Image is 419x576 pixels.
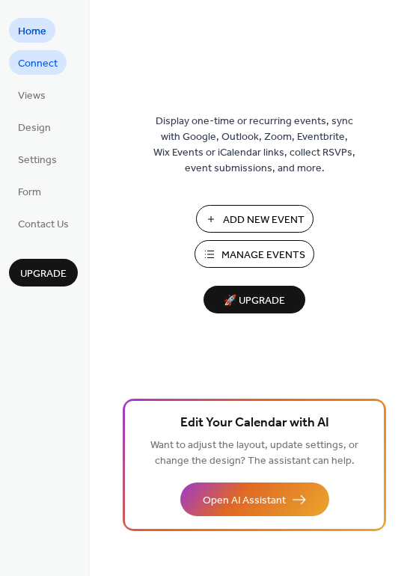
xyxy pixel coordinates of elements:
a: Contact Us [9,211,78,236]
span: 🚀 Upgrade [212,291,296,311]
span: Design [18,120,51,136]
span: Form [18,185,41,200]
a: Settings [9,147,66,171]
a: Home [9,18,55,43]
button: Open AI Assistant [180,482,329,516]
span: Views [18,88,46,104]
span: Add New Event [223,212,305,228]
span: Edit Your Calendar with AI [180,413,329,434]
button: 🚀 Upgrade [204,286,305,313]
span: Manage Events [221,248,305,263]
button: Add New Event [196,205,314,233]
span: Home [18,24,46,40]
span: Want to adjust the layout, update settings, or change the design? The assistant can help. [150,435,358,471]
a: Connect [9,50,67,75]
a: Views [9,82,55,107]
span: Contact Us [18,217,69,233]
button: Manage Events [195,240,314,268]
span: Upgrade [20,266,67,282]
a: Design [9,114,60,139]
span: Open AI Assistant [203,493,286,509]
span: Connect [18,56,58,72]
span: Display one-time or recurring events, sync with Google, Outlook, Zoom, Eventbrite, Wix Events or ... [153,114,355,177]
a: Form [9,179,50,203]
button: Upgrade [9,259,78,287]
span: Settings [18,153,57,168]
